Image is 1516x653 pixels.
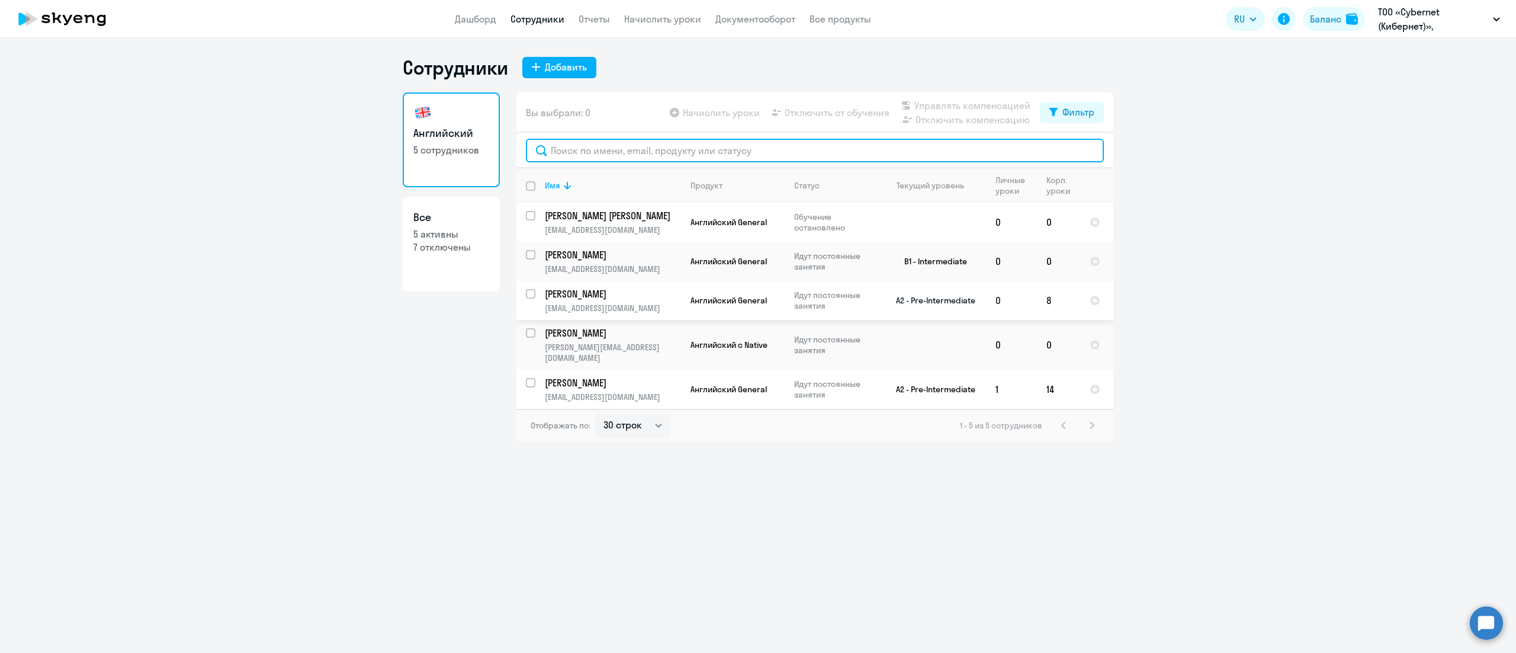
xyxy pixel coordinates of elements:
div: Личные уроки [995,175,1036,196]
div: Имя [545,180,680,191]
span: Английский General [690,217,767,228]
td: 0 [1037,242,1080,281]
td: 1 [986,370,1037,409]
input: Поиск по имени, email, продукту или статусу [526,139,1104,162]
p: [PERSON_NAME] [PERSON_NAME] [545,209,679,222]
span: Английский General [690,384,767,395]
div: Статус [794,180,875,191]
a: [PERSON_NAME] [545,376,680,389]
h1: Сотрудники [403,56,508,79]
td: 0 [986,281,1037,320]
p: [PERSON_NAME][EMAIL_ADDRESS][DOMAIN_NAME] [545,342,680,363]
button: RU [1226,7,1265,31]
span: Английский General [690,295,767,306]
h3: Английский [413,126,489,141]
div: Баланс [1310,12,1341,26]
p: Идут постоянные занятия [794,251,875,272]
span: Английский General [690,256,767,267]
td: 0 [986,203,1037,242]
div: Добавить [545,60,587,74]
td: A2 - Pre-Intermediate [876,370,986,409]
div: Продукт [690,180,722,191]
td: 0 [986,320,1037,370]
p: [EMAIL_ADDRESS][DOMAIN_NAME] [545,392,680,402]
a: Отчеты [579,13,610,25]
a: Начислить уроки [624,13,701,25]
p: 5 сотрудников [413,143,489,156]
p: ТОО «Cybernet (Кибернет)», Предоплата ТОО «Cybernet ([GEOGRAPHIC_DATA])» [1378,5,1488,33]
td: 0 [1037,203,1080,242]
p: [PERSON_NAME] [545,248,679,261]
td: 0 [1037,320,1080,370]
a: [PERSON_NAME] [545,248,680,261]
div: Личные уроки [995,175,1029,196]
p: Идут постоянные занятия [794,379,875,400]
a: [PERSON_NAME] [545,326,680,340]
div: Статус [794,180,820,191]
span: RU [1234,12,1245,26]
td: A2 - Pre-Intermediate [876,281,986,320]
p: Обучение остановлено [794,212,875,233]
a: [PERSON_NAME] [545,287,680,300]
div: Корп. уроки [1046,175,1080,196]
a: Все5 активны7 отключены [403,197,500,292]
p: [PERSON_NAME] [545,326,679,340]
img: balance [1346,13,1358,25]
p: [PERSON_NAME] [545,376,679,389]
span: Вы выбрали: 0 [526,105,590,120]
button: Фильтр [1040,102,1104,123]
div: Имя [545,180,560,191]
td: 0 [986,242,1037,281]
a: Дашборд [455,13,496,25]
div: Текущий уровень [885,180,985,191]
span: Английский с Native [690,340,767,350]
div: Фильтр [1062,105,1094,119]
p: [EMAIL_ADDRESS][DOMAIN_NAME] [545,264,680,274]
button: Добавить [522,57,596,78]
p: [EMAIL_ADDRESS][DOMAIN_NAME] [545,303,680,313]
h3: Все [413,210,489,225]
p: Идут постоянные занятия [794,290,875,311]
p: 7 отключены [413,241,489,254]
button: ТОО «Cybernet (Кибернет)», Предоплата ТОО «Cybernet ([GEOGRAPHIC_DATA])» [1372,5,1506,33]
img: english [413,103,432,122]
a: Сотрудники [510,13,564,25]
td: B1 - Intermediate [876,242,986,281]
td: 14 [1037,370,1080,409]
td: 8 [1037,281,1080,320]
div: Корп. уроки [1046,175,1072,196]
p: [EMAIL_ADDRESS][DOMAIN_NAME] [545,225,680,235]
div: Продукт [690,180,784,191]
a: Все продукты [810,13,871,25]
a: [PERSON_NAME] [PERSON_NAME] [545,209,680,222]
div: Текущий уровень [897,180,964,191]
p: Идут постоянные занятия [794,334,875,356]
p: [PERSON_NAME] [545,287,679,300]
span: 1 - 5 из 5 сотрудников [960,420,1042,431]
a: Английский5 сотрудников [403,92,500,187]
button: Балансbalance [1303,7,1365,31]
a: Документооборот [715,13,795,25]
span: Отображать по: [531,420,590,431]
p: 5 активны [413,228,489,241]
